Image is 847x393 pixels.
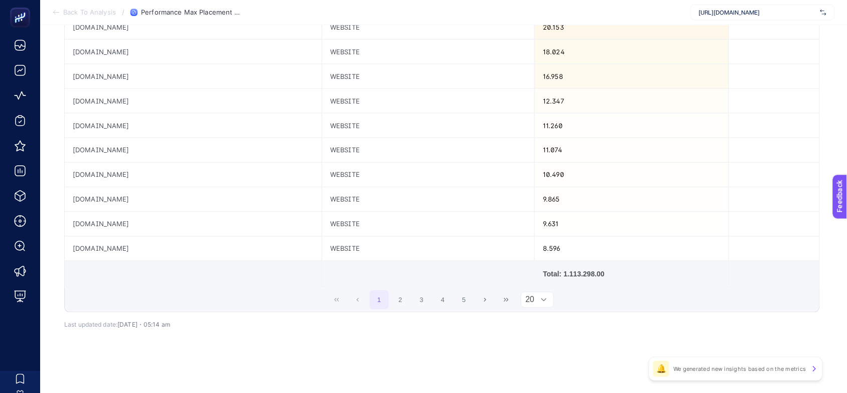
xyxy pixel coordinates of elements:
div: [DOMAIN_NAME] [65,15,322,39]
button: 2 [391,290,410,310]
div: [DOMAIN_NAME] [65,212,322,236]
div: WEBSITE [322,163,534,187]
div: WEBSITE [322,64,534,88]
span: [URL][DOMAIN_NAME] [699,9,816,17]
div: 8.596 [535,237,728,261]
button: 5 [455,290,474,310]
div: Total: 1.113.298.00 [543,269,720,279]
div: [DOMAIN_NAME] [65,114,322,138]
div: 9.865 [535,187,728,212]
span: Performance Max Placement Report [141,9,241,17]
div: 20.153 [535,15,728,39]
span: Rows per page [521,292,534,308]
div: WEBSITE [322,40,534,64]
div: 10.490 [535,163,728,187]
div: WEBSITE [322,114,534,138]
div: WEBSITE [322,212,534,236]
div: [DOMAIN_NAME] [65,40,322,64]
img: svg%3e [820,8,826,18]
button: 4 [434,290,453,310]
div: [DOMAIN_NAME] [65,187,322,212]
div: WEBSITE [322,237,534,261]
span: Feedback [6,3,38,11]
div: 18.024 [535,40,728,64]
span: Last updated date: [64,321,117,329]
div: [DOMAIN_NAME] [65,64,322,88]
button: 1 [370,290,389,310]
div: WEBSITE [322,89,534,113]
div: WEBSITE [322,138,534,162]
div: 9.631 [535,212,728,236]
div: 12.347 [535,89,728,113]
div: [DOMAIN_NAME] [65,163,322,187]
div: WEBSITE [322,187,534,212]
span: Back To Analysis [63,9,116,17]
div: 11.074 [535,138,728,162]
button: 3 [412,290,431,310]
span: / [122,8,124,16]
div: 11.260 [535,114,728,138]
div: [DOMAIN_NAME] [65,89,322,113]
div: [DOMAIN_NAME] [65,237,322,261]
button: Last Page [497,290,516,310]
div: 16.958 [535,64,728,88]
div: 🔔 [653,361,669,377]
span: [DATE]・05:14 am [117,321,170,329]
button: Next Page [476,290,495,310]
p: We generated new insights based on the metrics [673,365,806,373]
div: [DOMAIN_NAME] [65,138,322,162]
div: WEBSITE [322,15,534,39]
